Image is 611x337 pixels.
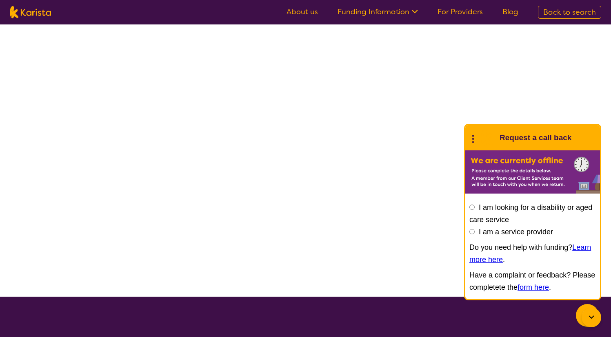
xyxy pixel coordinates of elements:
button: Channel Menu [576,304,599,327]
p: Have a complaint or feedback? Please completete the . [469,269,596,293]
a: For Providers [438,7,483,17]
label: I am looking for a disability or aged care service [469,203,592,224]
a: Funding Information [338,7,418,17]
a: Back to search [538,6,601,19]
p: Do you need help with funding? . [469,241,596,266]
img: Karista [478,130,495,146]
span: Back to search [543,7,596,17]
label: I am a service provider [479,228,553,236]
img: Karista logo [10,6,51,18]
h1: Request a call back [500,132,571,144]
a: form here [518,283,549,291]
a: Blog [502,7,518,17]
img: Karista offline chat form to request call back [465,150,600,194]
a: About us [287,7,318,17]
